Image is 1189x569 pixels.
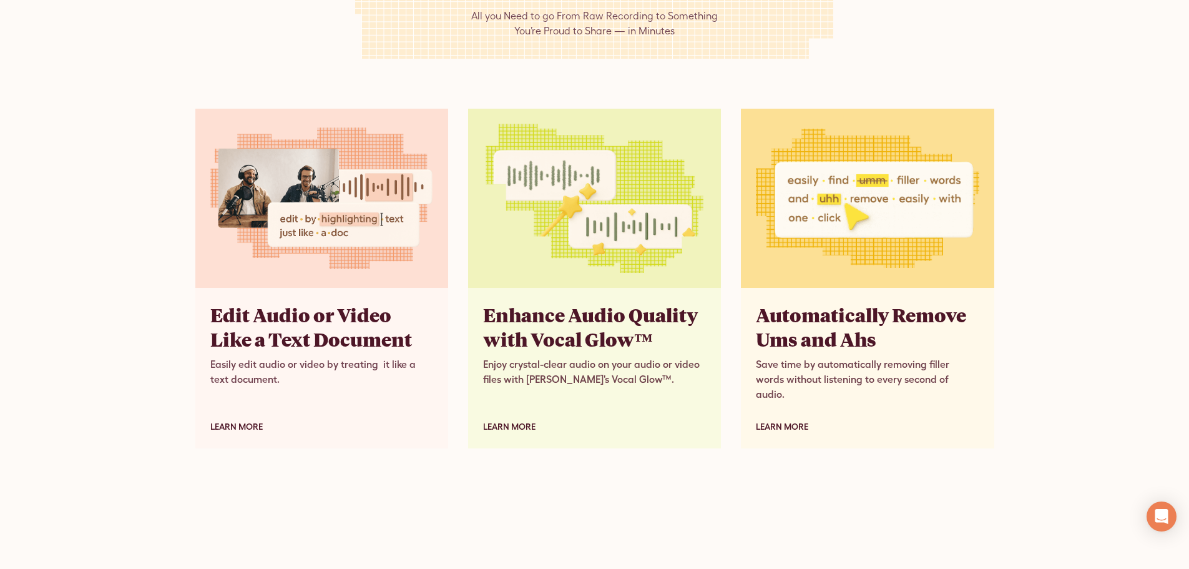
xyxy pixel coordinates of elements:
h3: Automatically Remove Ums and Ahs [756,303,979,352]
a: Automatically Remove Ums and AhsSave time by automatically removing filler words without listenin... [741,109,994,448]
div: All you Need to go From Raw Recording to Something You’re Proud to Share — in Minutes [471,9,718,39]
div: Easily edit audio or video by treating it like a text document. [210,357,433,387]
div: Open Intercom Messenger [1147,502,1177,532]
a: Enhance Audio Quality with Vocal Glow™Enjoy crystal-clear audio on your audio or video files with... [468,109,721,448]
div: Save time by automatically removing filler words without listening to every second of audio. [756,357,979,402]
div: Enjoy crystal-clear audio on your audio or video files with [PERSON_NAME]'s Vocal Glow™. [483,357,706,387]
div: LEARN MORE [210,420,433,433]
div: LEARN MORE [756,420,979,433]
a: Edit Audio or Video Like a Text DocumentEasily edit audio or video by treating it like a text doc... [195,109,448,448]
h3: Edit Audio or Video Like a Text Document [210,303,433,352]
div: LEARN MORE [483,420,706,433]
h3: Enhance Audio Quality with Vocal Glow™ [483,303,706,352]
